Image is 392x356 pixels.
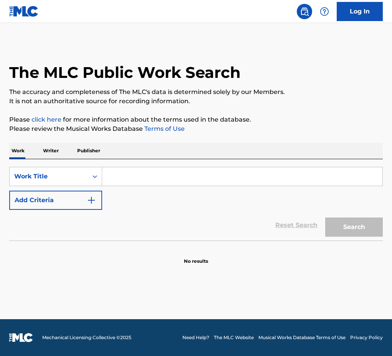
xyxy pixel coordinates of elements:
img: search [300,7,309,16]
form: Search Form [9,167,383,241]
div: Help [317,4,332,19]
p: Please for more information about the terms used in the database. [9,115,383,124]
img: help [320,7,329,16]
a: The MLC Website [214,334,254,341]
img: MLC Logo [9,6,39,17]
img: logo [9,333,33,342]
h1: The MLC Public Work Search [9,63,241,82]
p: Please review the Musical Works Database [9,124,383,133]
a: Terms of Use [143,125,185,132]
a: Need Help? [182,334,209,341]
p: Publisher [75,143,103,159]
a: click here [31,116,61,123]
a: Public Search [297,4,312,19]
p: Writer [41,143,61,159]
a: Log In [337,2,383,21]
a: Privacy Policy [350,334,383,341]
p: No results [184,249,208,265]
img: 9d2ae6d4665cec9f34b9.svg [87,196,96,205]
a: Musical Works Database Terms of Use [258,334,346,341]
iframe: Chat Widget [354,319,392,356]
span: Mechanical Licensing Collective © 2025 [42,334,131,341]
p: Work [9,143,27,159]
p: The accuracy and completeness of The MLC's data is determined solely by our Members. [9,87,383,97]
button: Add Criteria [9,191,102,210]
div: Work Title [14,172,83,181]
p: It is not an authoritative source for recording information. [9,97,383,106]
